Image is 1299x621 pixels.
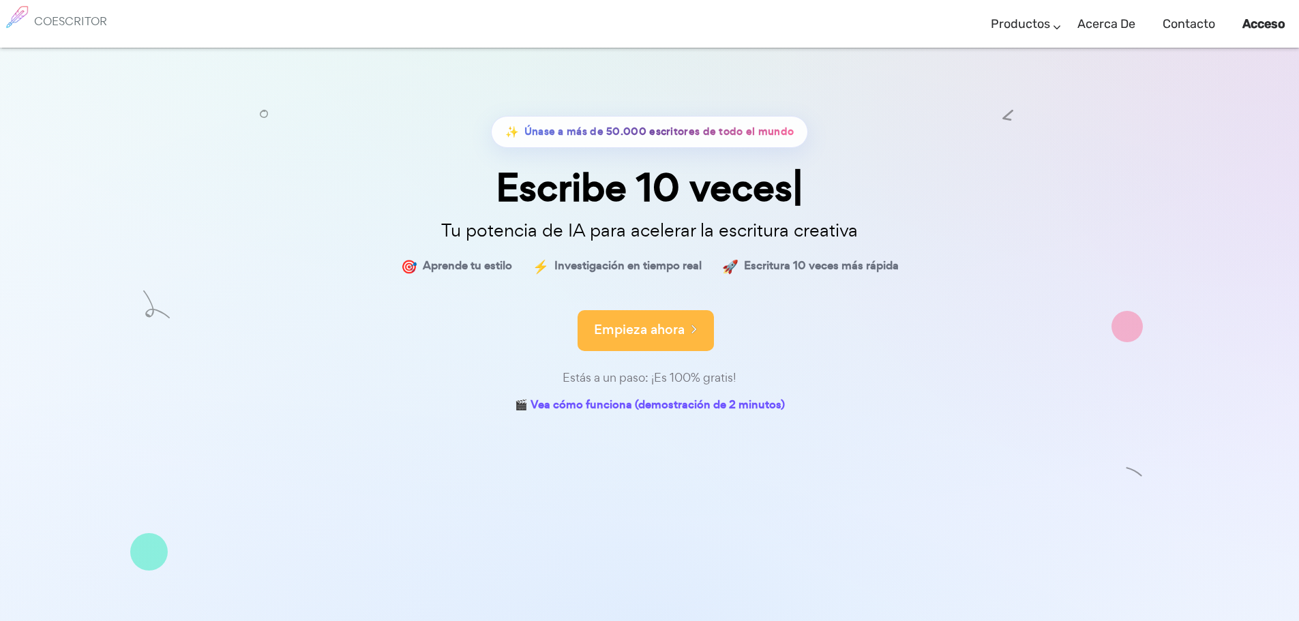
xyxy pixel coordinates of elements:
font: Estás a un paso: ¡Es 100% gratis! [563,369,736,385]
img: forma [260,105,268,113]
div: Escribe 10 veces [309,168,991,207]
font: ⚡ [533,256,549,275]
font: Aprende tu estilo [423,258,512,273]
font: 🎯 [401,256,417,275]
font: 🎬 Vea cómo funciona (demostración de 2 minutos) [515,397,785,412]
img: forma [143,295,170,323]
font: Investigación en tiempo real [554,258,702,273]
a: Acceso [1242,4,1285,44]
font: Contacto [1163,16,1215,31]
img: forma [1002,105,1013,116]
img: forma [1111,311,1143,342]
font: Escritura 10 veces más rápida [744,258,899,273]
font: Acceso [1242,16,1285,31]
img: forma [130,533,168,571]
a: Acerca de [1077,4,1135,44]
font: Empieza ahora [594,320,685,339]
font: Acerca de [1077,16,1135,31]
a: 🎬 Vea cómo funciona (demostración de 2 minutos) [515,395,785,416]
font: Tu potencia de IA para acelerar la escritura creativa [441,218,858,242]
font: Únase a más de 50.000 escritores de todo el mundo [524,124,794,138]
a: Contacto [1163,4,1215,44]
font: ✨ [505,123,519,139]
a: Productos [991,4,1050,44]
font: Productos [991,16,1050,31]
img: forma [1126,468,1143,485]
font: 🚀 [722,256,738,275]
font: COESCRITOR [34,14,107,29]
button: Empieza ahora [578,310,714,351]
